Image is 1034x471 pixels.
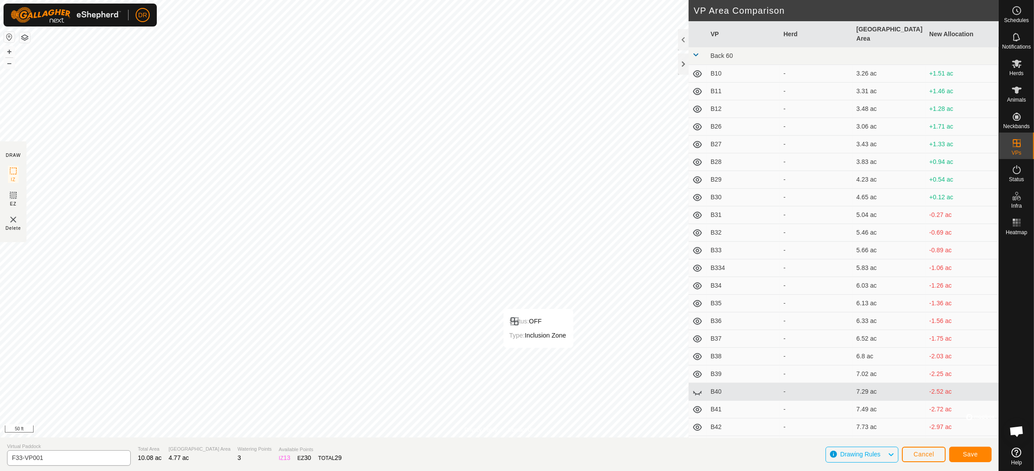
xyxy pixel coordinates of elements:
[784,104,849,114] div: -
[707,136,780,153] td: B27
[926,330,999,348] td: -1.75 ac
[1011,460,1022,465] span: Help
[707,83,780,100] td: B11
[169,445,231,453] span: [GEOGRAPHIC_DATA] Area
[784,405,849,414] div: -
[902,447,946,462] button: Cancel
[999,444,1034,469] a: Help
[138,11,147,20] span: DR
[784,228,849,237] div: -
[284,454,291,461] span: 13
[926,259,999,277] td: -1.06 ac
[853,65,926,83] td: 3.26 ac
[707,118,780,136] td: B26
[784,69,849,78] div: -
[853,224,926,242] td: 5.46 ac
[926,65,999,83] td: +1.51 ac
[138,454,162,461] span: 10.08 ac
[707,153,780,171] td: B28
[1009,177,1024,182] span: Status
[853,153,926,171] td: 3.83 ac
[926,189,999,206] td: +0.12 ac
[784,422,849,432] div: -
[509,316,566,327] div: OFF
[707,242,780,259] td: B33
[11,176,16,183] span: IZ
[963,451,978,458] span: Save
[694,5,999,16] h2: VP Area Comparison
[853,136,926,153] td: 3.43 ac
[853,189,926,206] td: 4.65 ac
[6,152,21,159] div: DRAW
[707,312,780,330] td: B36
[780,21,853,47] th: Herd
[853,206,926,224] td: 5.04 ac
[853,312,926,330] td: 6.33 ac
[297,453,311,463] div: EZ
[707,277,780,295] td: B34
[926,418,999,436] td: -2.97 ac
[1009,71,1023,76] span: Herds
[926,312,999,330] td: -1.56 ac
[707,189,780,206] td: B30
[318,453,341,463] div: TOTAL
[707,224,780,242] td: B32
[853,118,926,136] td: 3.06 ac
[926,348,999,365] td: -2.03 ac
[509,332,525,339] label: Type:
[784,387,849,396] div: -
[707,436,780,454] td: B43
[784,193,849,202] div: -
[4,58,15,68] button: –
[853,401,926,418] td: 7.49 ac
[853,295,926,312] td: 6.13 ac
[6,225,21,232] span: Delete
[1011,203,1022,209] span: Infra
[853,259,926,277] td: 5.83 ac
[784,140,849,149] div: -
[1006,230,1027,235] span: Heatmap
[464,426,497,434] a: Privacy Policy
[784,246,849,255] div: -
[853,365,926,383] td: 7.02 ac
[784,299,849,308] div: -
[707,171,780,189] td: B29
[707,21,780,47] th: VP
[926,365,999,383] td: -2.25 ac
[784,316,849,326] div: -
[279,453,290,463] div: IZ
[853,83,926,100] td: 3.31 ac
[1003,124,1030,129] span: Neckbands
[707,401,780,418] td: B41
[707,100,780,118] td: B12
[707,383,780,401] td: B40
[784,157,849,167] div: -
[784,175,849,184] div: -
[707,259,780,277] td: B334
[1004,18,1029,23] span: Schedules
[853,383,926,401] td: 7.29 ac
[1007,97,1026,103] span: Animals
[711,52,733,59] span: Back 60
[304,454,311,461] span: 30
[949,447,992,462] button: Save
[138,445,162,453] span: Total Area
[853,242,926,259] td: 5.66 ac
[853,418,926,436] td: 7.73 ac
[853,330,926,348] td: 6.52 ac
[784,210,849,220] div: -
[19,32,30,43] button: Map Layers
[784,87,849,96] div: -
[853,436,926,454] td: 7.96 ac
[926,401,999,418] td: -2.72 ac
[784,352,849,361] div: -
[335,454,342,461] span: 29
[707,418,780,436] td: B42
[1011,150,1021,156] span: VPs
[707,65,780,83] td: B10
[707,348,780,365] td: B38
[853,277,926,295] td: 6.03 ac
[784,263,849,273] div: -
[169,454,189,461] span: 4.77 ac
[509,330,566,341] div: Inclusion Zone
